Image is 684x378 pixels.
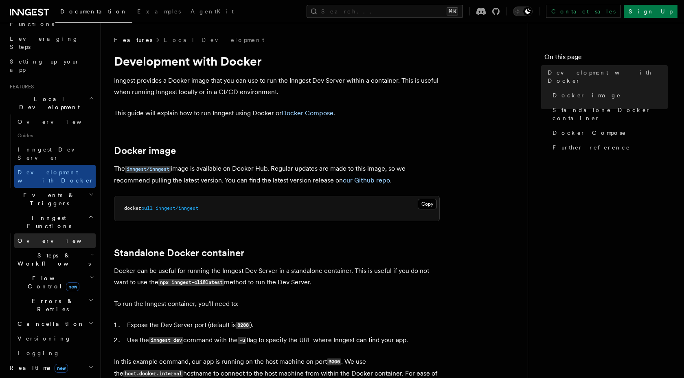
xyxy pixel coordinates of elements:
a: Docker Compose [549,125,668,140]
a: Docker Compose [282,109,333,117]
a: inngest/inngest [125,165,171,172]
span: pull [141,205,153,211]
p: This guide will explain how to run Inngest using Docker or . [114,108,440,119]
span: Steps & Workflows [14,251,91,268]
button: Toggle dark mode [513,7,533,16]
p: To run the Inngest container, you'll need to: [114,298,440,310]
code: inngest/inngest [125,166,171,173]
p: The image is available on Docker Hub. Regular updates are made to this image, so we recommend pul... [114,163,440,186]
a: Logging [14,346,96,360]
a: Versioning [14,331,96,346]
h4: On this page [544,52,668,65]
span: Examples [137,8,181,15]
span: Further reference [552,143,630,152]
span: Development with Docker [18,169,94,184]
span: Versioning [18,335,71,342]
a: Documentation [55,2,132,23]
button: Copy [418,199,437,209]
span: Realtime [7,364,68,372]
span: Docker image [552,91,621,99]
button: Events & Triggers [7,188,96,211]
button: Flow Controlnew [14,271,96,294]
a: Docker image [549,88,668,103]
code: host.docker.internal [123,370,183,377]
span: Errors & Retries [14,297,88,313]
p: Docker can be useful for running the Inngest Dev Server in a standalone container. This is useful... [114,265,440,288]
span: Guides [14,129,96,142]
a: Standalone Docker container [114,247,244,259]
span: Setting up your app [10,58,80,73]
a: Local Development [164,36,264,44]
a: Sign Up [624,5,677,18]
a: Docker image [114,145,176,156]
span: Local Development [7,95,89,111]
span: Overview [18,237,101,244]
span: Documentation [60,8,127,15]
code: npx inngest-cli@latest [158,279,224,286]
code: inngest dev [149,337,183,344]
span: Features [7,84,34,90]
button: Inngest Functions [7,211,96,233]
a: Development with Docker [14,165,96,188]
li: Expose the Dev Server port (default is ). [125,319,440,331]
a: Setting up your app [7,54,96,77]
span: Flow Control [14,274,90,290]
a: our Github repo [343,176,390,184]
span: Overview [18,119,101,125]
a: Overview [14,114,96,129]
code: -u [238,337,246,344]
button: Errors & Retries [14,294,96,316]
code: 8288 [236,322,250,329]
p: Inngest provides a Docker image that you can use to run the Inngest Dev Server within a container... [114,75,440,98]
a: Standalone Docker container [549,103,668,125]
button: Realtimenew [7,360,96,375]
code: 3000 [327,358,341,365]
span: inngest/inngest [156,205,198,211]
a: AgentKit [186,2,239,22]
div: Inngest Functions [7,233,96,360]
button: Cancellation [14,316,96,331]
span: Cancellation [14,320,85,328]
span: Inngest Functions [7,214,88,230]
kbd: ⌘K [447,7,458,15]
button: Local Development [7,92,96,114]
a: Overview [14,233,96,248]
span: Development with Docker [548,68,668,85]
span: new [55,364,68,373]
span: AgentKit [191,8,234,15]
li: Use the command with the flag to specify the URL where Inngest can find your app. [125,334,440,346]
span: Inngest Dev Server [18,146,87,161]
span: Features [114,36,152,44]
a: Examples [132,2,186,22]
span: Docker Compose [552,129,626,137]
div: Local Development [7,114,96,188]
span: Events & Triggers [7,191,89,207]
span: Logging [18,350,60,356]
span: Standalone Docker container [552,106,668,122]
button: Search...⌘K [307,5,463,18]
a: Leveraging Steps [7,31,96,54]
a: Development with Docker [544,65,668,88]
a: Further reference [549,140,668,155]
a: Contact sales [546,5,620,18]
button: Steps & Workflows [14,248,96,271]
span: Leveraging Steps [10,35,79,50]
h1: Development with Docker [114,54,440,68]
span: docker [124,205,141,211]
span: new [66,282,79,291]
a: Inngest Dev Server [14,142,96,165]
